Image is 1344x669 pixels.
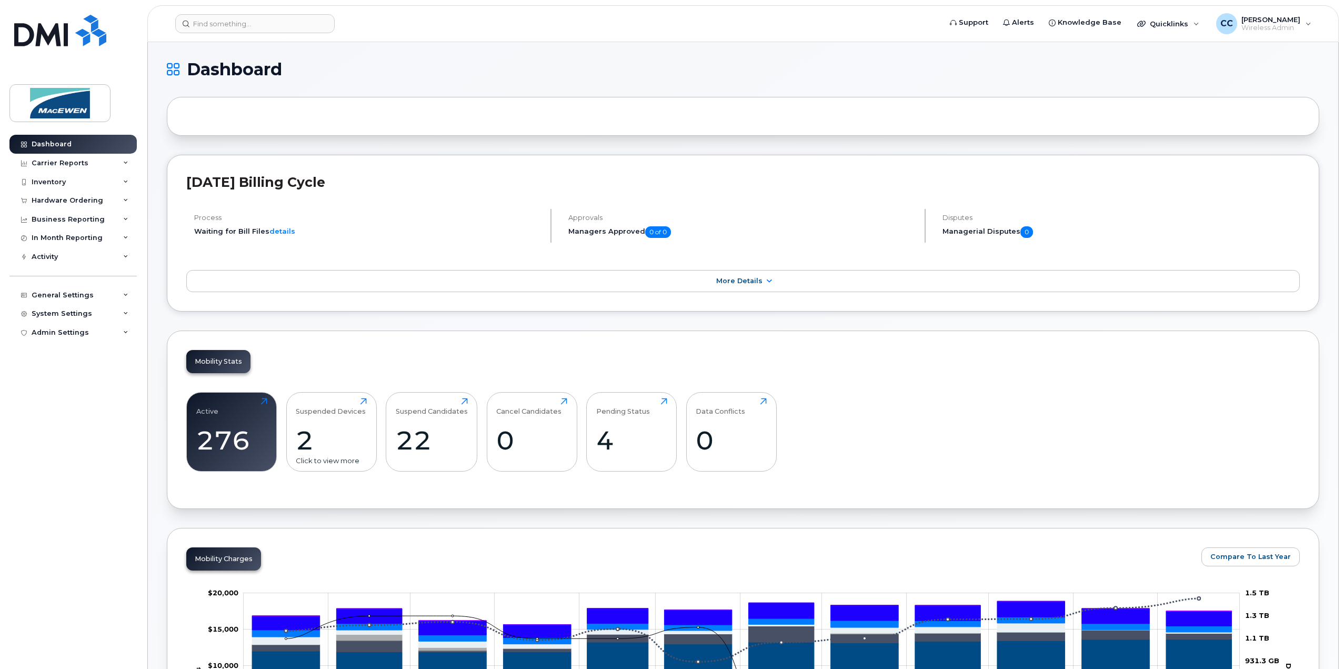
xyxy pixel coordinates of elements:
[208,624,238,633] tspan: $15,000
[196,425,267,456] div: 276
[186,174,1300,190] h2: [DATE] Billing Cycle
[208,624,238,633] g: $0
[496,398,561,415] div: Cancel Candidates
[1245,656,1279,665] tspan: 931.3 GB
[208,661,238,669] tspan: $10,000
[208,588,238,596] tspan: $20,000
[252,601,1231,637] g: HST
[942,226,1300,238] h5: Managerial Disputes
[1245,588,1269,596] tspan: 1.5 TB
[396,398,468,415] div: Suspend Candidates
[696,425,767,456] div: 0
[196,398,218,415] div: Active
[696,398,745,415] div: Data Conflicts
[252,626,1231,652] g: Roaming
[596,425,667,456] div: 4
[1210,552,1291,562] span: Compare To Last Year
[194,214,541,222] h4: Process
[696,398,767,465] a: Data Conflicts0
[396,398,468,465] a: Suspend Candidates22
[296,398,366,415] div: Suspended Devices
[1245,633,1269,642] tspan: 1.1 TB
[716,277,763,285] span: More Details
[1020,226,1033,238] span: 0
[596,398,650,415] div: Pending Status
[568,214,916,222] h4: Approvals
[296,425,367,456] div: 2
[568,226,916,238] h5: Managers Approved
[194,226,541,236] li: Waiting for Bill Files
[1245,611,1269,619] tspan: 1.3 TB
[252,617,1231,644] g: Features
[645,226,671,238] span: 0 of 0
[208,661,238,669] g: $0
[208,588,238,596] g: $0
[269,227,295,235] a: details
[1201,547,1300,566] button: Compare To Last Year
[187,62,282,77] span: Dashboard
[496,398,567,465] a: Cancel Candidates0
[296,456,367,466] div: Click to view more
[942,214,1300,222] h4: Disputes
[296,398,367,465] a: Suspended Devices2Click to view more
[396,425,468,456] div: 22
[596,398,667,465] a: Pending Status4
[196,398,267,465] a: Active276
[496,425,567,456] div: 0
